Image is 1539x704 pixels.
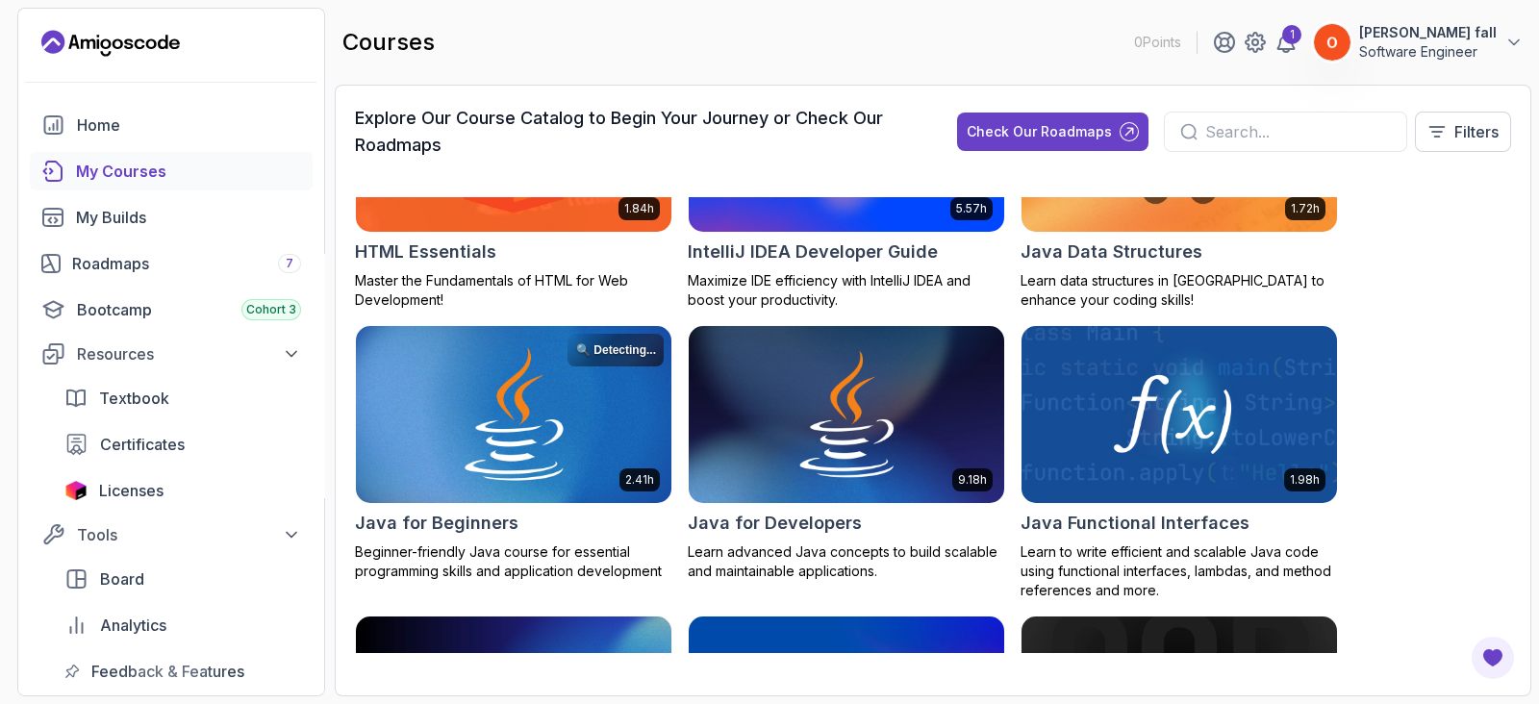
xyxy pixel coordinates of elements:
[99,479,164,502] span: Licenses
[77,523,301,546] div: Tools
[53,379,313,417] a: textbook
[956,201,987,216] p: 5.57h
[355,239,496,265] h2: HTML Essentials
[1282,25,1301,44] div: 1
[246,302,296,317] span: Cohort 3
[100,433,185,456] span: Certificates
[76,160,301,183] div: My Courses
[688,325,1005,581] a: Java for Developers card9.18hJava for DevelopersLearn advanced Java concepts to build scalable an...
[689,326,1004,503] img: Java for Developers card
[1205,120,1391,143] input: Search...
[355,542,672,581] p: Beginner-friendly Java course for essential programming skills and application development
[624,201,654,216] p: 1.84h
[1021,271,1338,310] p: Learn data structures in [GEOGRAPHIC_DATA] to enhance your coding skills!
[355,271,672,310] p: Master the Fundamentals of HTML for Web Development!
[1313,23,1524,62] button: user profile image[PERSON_NAME] fallSoftware Engineer
[957,113,1148,151] button: Check Our Roadmaps
[967,122,1112,141] div: Check Our Roadmaps
[76,206,301,229] div: My Builds
[1021,239,1202,265] h2: Java Data Structures
[348,322,679,508] img: Java for Beginners card
[1359,42,1497,62] p: Software Engineer
[1022,326,1337,503] img: Java Functional Interfaces card
[355,510,518,537] h2: Java for Beginners
[355,325,672,581] a: Java for Beginners card2.41hJava for BeginnersBeginner-friendly Java course for essential program...
[30,290,313,329] a: bootcamp
[688,510,862,537] h2: Java for Developers
[958,472,987,488] p: 9.18h
[688,271,1005,310] p: Maximize IDE efficiency with IntelliJ IDEA and boost your productivity.
[1021,542,1338,600] p: Learn to write efficient and scalable Java code using functional interfaces, lambdas, and method ...
[286,256,293,271] span: 7
[30,106,313,144] a: home
[30,517,313,552] button: Tools
[53,471,313,510] a: licenses
[1021,325,1338,600] a: Java Functional Interfaces card1.98hJava Functional InterfacesLearn to write efficient and scalab...
[1291,201,1320,216] p: 1.72h
[100,614,166,637] span: Analytics
[64,481,88,500] img: jetbrains icon
[1021,510,1249,537] h2: Java Functional Interfaces
[41,28,180,59] a: Landing page
[100,567,144,591] span: Board
[355,105,922,159] h3: Explore Our Course Catalog to Begin Your Journey or Check Our Roadmaps
[1134,33,1181,52] p: 0 Points
[77,342,301,365] div: Resources
[30,198,313,237] a: builds
[1470,635,1516,681] button: Open Feedback Button
[1415,112,1511,152] button: Filters
[688,239,938,265] h2: IntelliJ IDEA Developer Guide
[342,27,435,58] h2: courses
[625,472,654,488] p: 2.41h
[30,152,313,190] a: courses
[72,252,301,275] div: Roadmaps
[53,606,313,644] a: analytics
[53,560,313,598] a: board
[1359,23,1497,42] p: [PERSON_NAME] fall
[1274,31,1298,54] a: 1
[30,244,313,283] a: roadmaps
[1454,120,1499,143] p: Filters
[77,298,301,321] div: Bootcamp
[53,425,313,464] a: certificates
[91,660,244,683] span: Feedback & Features
[688,542,1005,581] p: Learn advanced Java concepts to build scalable and maintainable applications.
[77,113,301,137] div: Home
[53,652,313,691] a: feedback
[1314,24,1350,61] img: user profile image
[30,337,313,371] button: Resources
[99,387,169,410] span: Textbook
[1290,472,1320,488] p: 1.98h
